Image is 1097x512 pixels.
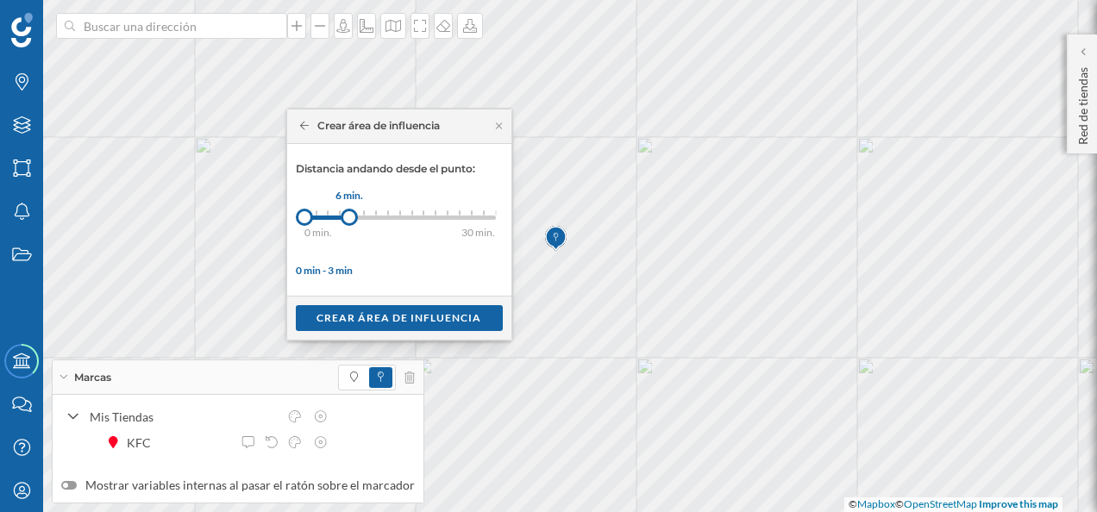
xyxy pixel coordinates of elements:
[304,224,348,241] div: 0 min.
[300,118,441,134] div: Crear área de influencia
[545,222,567,256] img: Marker
[11,13,33,47] img: Geoblink Logo
[1075,60,1092,145] p: Red de tiendas
[857,497,895,510] a: Mapbox
[296,161,503,177] p: Distancia andando desde el punto:
[296,263,503,278] div: 0 min - 3 min
[461,224,530,241] div: 30 min.
[74,370,111,385] span: Marcas
[34,12,96,28] span: Soporte
[979,497,1058,510] a: Improve this map
[328,187,371,204] div: 6 min.
[844,497,1063,512] div: © ©
[90,408,278,426] div: Mis Tiendas
[904,497,977,510] a: OpenStreetMap
[127,434,160,452] div: KFC
[61,477,415,494] label: Mostrar variables internas al pasar el ratón sobre el marcador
